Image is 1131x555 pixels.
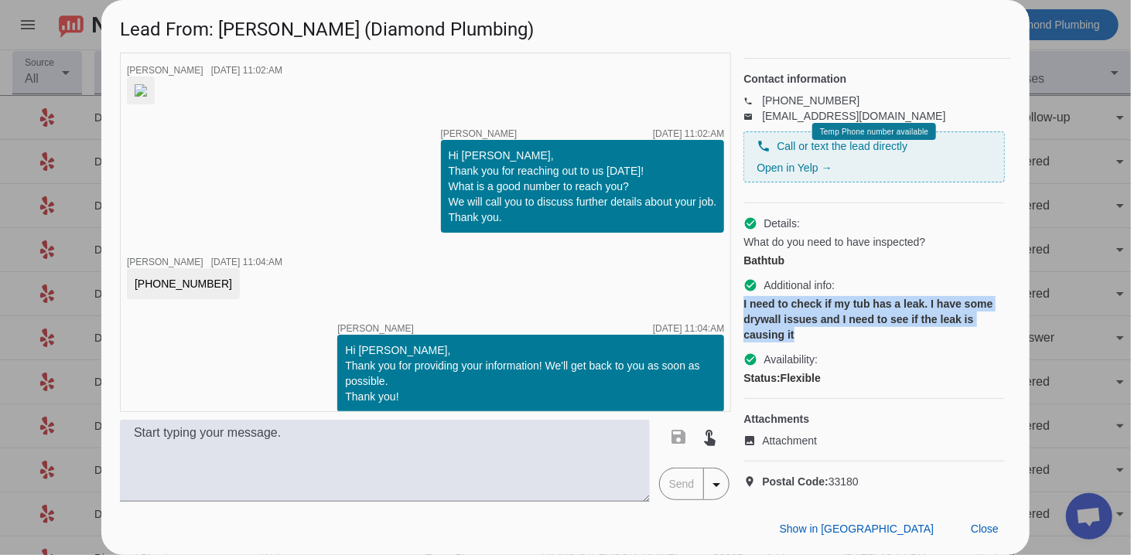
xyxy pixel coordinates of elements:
div: [DATE] 11:04:AM [211,257,282,267]
mat-icon: arrow_drop_down [707,475,726,494]
h4: Attachments [743,411,1005,427]
a: [PHONE_NUMBER] [762,94,859,107]
span: Additional info: [764,277,835,293]
span: Details: [764,216,800,231]
mat-icon: email [743,112,762,120]
span: What do you need to have inspected? [743,234,925,250]
div: [PHONE_NUMBER] [135,276,232,291]
span: Show in [GEOGRAPHIC_DATA] [780,523,934,535]
div: Hi [PERSON_NAME], Thank you for providing your information! We'll get back to you as soon as poss... [345,342,716,404]
mat-icon: check_circle [743,278,757,292]
button: Close [958,515,1011,543]
div: Hi [PERSON_NAME], Thank you for reaching out to us [DATE]! What is a good number to reach you? We... [449,148,717,225]
span: [PERSON_NAME] [337,324,414,333]
mat-icon: image [743,434,762,447]
span: Availability: [764,352,818,367]
mat-icon: check_circle [743,352,757,366]
mat-icon: check_circle [743,216,757,230]
div: Bathtub [743,253,1005,268]
span: Call or text the lead directly [777,138,907,154]
div: Flexible [743,370,1005,386]
div: [DATE] 11:04:AM [653,324,724,333]
span: 33180 [762,474,859,489]
div: [DATE] 11:02:AM [653,129,724,138]
span: [PERSON_NAME] [127,257,203,267]
span: Close [971,523,999,535]
mat-icon: phone [757,139,771,153]
img: x4SiMDcZNEtepn9yJu6khw [135,84,147,97]
mat-icon: touch_app [701,427,719,446]
h4: Contact information [743,71,1005,87]
span: Temp Phone number available [820,128,928,136]
mat-icon: phone [743,97,762,104]
button: Show in [GEOGRAPHIC_DATA] [767,515,946,543]
span: [PERSON_NAME] [441,129,518,138]
a: Attachment [743,433,1005,448]
strong: Postal Code: [762,475,829,488]
a: [EMAIL_ADDRESS][DOMAIN_NAME] [762,110,945,122]
div: I need to check if my tub has a leak. I have some drywall issues and I need to see if the leak is... [743,296,1005,342]
a: Open in Yelp → [757,162,832,174]
span: Attachment [762,433,817,448]
mat-icon: location_on [743,475,762,488]
div: [DATE] 11:02:AM [211,66,282,75]
span: [PERSON_NAME] [127,65,203,76]
strong: Status: [743,372,780,384]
